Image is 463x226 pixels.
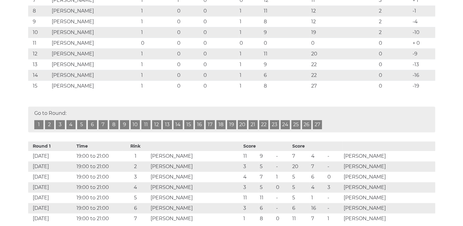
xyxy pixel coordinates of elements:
td: 1 [139,81,175,91]
td: - [274,203,291,213]
td: [DATE] [28,213,75,224]
td: 11 [242,151,258,161]
td: 1 [139,59,175,70]
td: 1 [139,16,175,27]
td: 1 [139,27,175,38]
td: 0 [202,6,238,16]
td: 0 [202,27,238,38]
td: 7 [310,161,326,172]
a: 22 [259,120,268,129]
td: 0 [176,27,202,38]
td: 8 [28,6,50,16]
td: 1 [238,6,262,16]
td: 9 [262,59,310,70]
td: 0 [202,59,238,70]
td: 1 [326,213,342,224]
td: [PERSON_NAME] [50,48,139,59]
th: Score [291,141,342,151]
a: 8 [109,120,118,129]
td: 8 [262,16,310,27]
td: 1 [139,48,175,59]
td: 1 [238,70,262,81]
td: 1 [238,27,262,38]
td: 8 [258,213,274,224]
td: 1 [139,70,175,81]
td: 12 [28,48,50,59]
td: 1 [238,59,262,70]
td: 0 [202,16,238,27]
td: [PERSON_NAME] [50,16,139,27]
a: 20 [238,120,247,129]
td: 0 [176,48,202,59]
td: -1 [411,6,435,16]
td: 9 [258,151,274,161]
td: [PERSON_NAME] [149,172,242,182]
td: - [326,151,342,161]
td: [PERSON_NAME] [50,27,139,38]
td: -4 [411,16,435,27]
td: [PERSON_NAME] [342,151,435,161]
th: Score [242,141,291,151]
td: 11 [291,213,309,224]
a: 3 [56,120,65,129]
td: 5 [122,193,149,203]
td: 11 [262,6,310,16]
a: 24 [281,120,290,129]
td: - [326,193,342,203]
td: - [274,151,291,161]
td: 2 [377,27,411,38]
a: 12 [152,120,161,129]
a: 17 [206,120,215,129]
td: 0 [176,81,202,91]
td: [PERSON_NAME] [149,161,242,172]
a: 13 [163,120,172,129]
td: 1 [139,6,175,16]
td: 1 [122,151,149,161]
td: 1 [242,213,258,224]
td: 0 [377,48,411,59]
a: 7 [99,120,108,129]
td: 19:00 to 21:00 [75,151,122,161]
td: 22 [310,59,377,70]
td: 12 [310,16,377,27]
td: [PERSON_NAME] [149,151,242,161]
div: Go to Round: [28,107,435,132]
td: [DATE] [28,161,75,172]
td: [DATE] [28,172,75,182]
td: [PERSON_NAME] [50,6,139,16]
td: 19 [310,27,377,38]
td: [PERSON_NAME] [342,172,435,182]
td: 0 [377,70,411,81]
td: 3 [242,203,258,213]
a: 27 [313,120,322,129]
td: 0 [202,70,238,81]
td: + 0 [411,38,435,48]
td: 5 [258,182,274,193]
a: 25 [291,120,301,129]
td: 19:00 to 21:00 [75,193,122,203]
td: 11 [28,38,50,48]
td: 0 [377,59,411,70]
td: - [326,203,342,213]
td: [PERSON_NAME] [342,213,435,224]
a: 18 [216,120,226,129]
td: [PERSON_NAME] [50,59,139,70]
td: 7 [122,213,149,224]
td: 1 [238,81,262,91]
td: 0 [238,38,262,48]
td: 3 [326,182,342,193]
td: 20 [291,161,309,172]
td: - [326,161,342,172]
th: Round 1 [28,141,75,151]
td: 11 [258,193,274,203]
td: [PERSON_NAME] [342,161,435,172]
a: 5 [77,120,86,129]
td: 0 [202,38,238,48]
td: 6 [122,203,149,213]
a: 26 [302,120,311,129]
td: 12 [310,6,377,16]
td: 19:00 to 21:00 [75,182,122,193]
td: [PERSON_NAME] [50,38,139,48]
td: 16 [310,203,326,213]
td: -10 [411,27,435,38]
